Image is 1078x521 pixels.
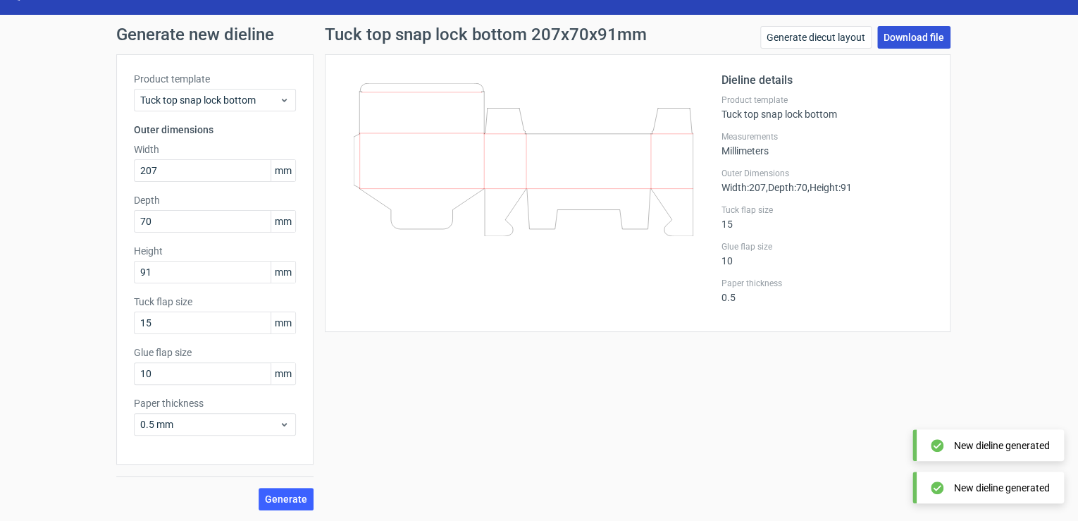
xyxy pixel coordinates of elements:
[134,244,296,258] label: Height
[721,204,933,230] div: 15
[134,123,296,137] h3: Outer dimensions
[721,94,933,106] label: Product template
[721,131,933,157] div: Millimeters
[134,193,296,207] label: Depth
[721,94,933,120] div: Tuck top snap lock bottom
[134,142,296,157] label: Width
[954,481,1050,495] div: New dieline generated
[265,494,307,504] span: Generate
[271,312,295,333] span: mm
[271,211,295,232] span: mm
[271,160,295,181] span: mm
[877,26,950,49] a: Download file
[721,241,933,266] div: 10
[140,93,279,107] span: Tuck top snap lock bottom
[116,26,962,43] h1: Generate new dieline
[259,488,314,510] button: Generate
[721,182,766,193] span: Width : 207
[721,131,933,142] label: Measurements
[721,204,933,216] label: Tuck flap size
[721,278,933,303] div: 0.5
[954,439,1050,453] div: New dieline generated
[721,168,933,179] label: Outer Dimensions
[134,345,296,360] label: Glue flap size
[134,396,296,410] label: Paper thickness
[140,417,279,431] span: 0.5 mm
[271,262,295,283] span: mm
[807,182,852,193] span: , Height : 91
[134,72,296,86] label: Product template
[721,241,933,252] label: Glue flap size
[760,26,872,49] a: Generate diecut layout
[325,26,647,43] h1: Tuck top snap lock bottom 207x70x91mm
[721,72,933,89] h2: Dieline details
[134,295,296,309] label: Tuck flap size
[721,278,933,289] label: Paper thickness
[766,182,807,193] span: , Depth : 70
[271,363,295,384] span: mm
